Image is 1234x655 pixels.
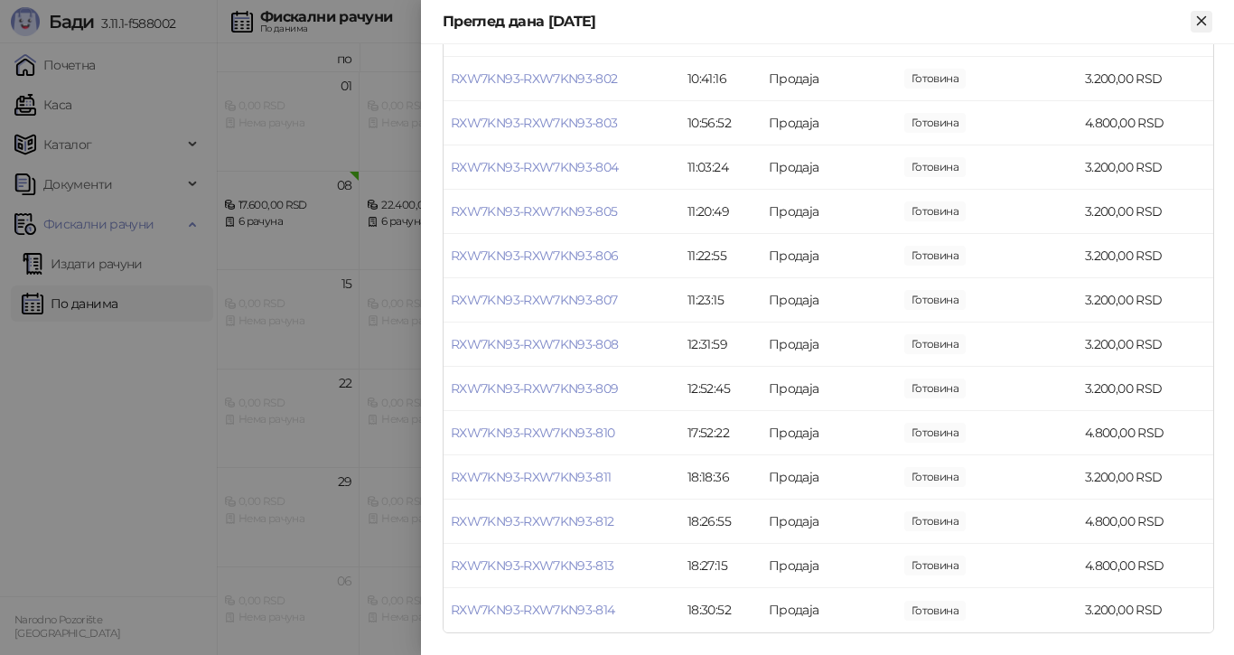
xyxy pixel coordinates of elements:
span: 16.001.600,00 [904,290,966,310]
a: RXW7KN93-RXW7KN93-808 [451,336,619,352]
td: 17:52:22 [680,411,762,455]
a: RXW7KN93-RXW7KN93-805 [451,203,618,220]
td: 4.800,00 RSD [1078,544,1213,588]
span: 160.016.001.600,00 [904,556,966,575]
td: 18:30:52 [680,588,762,632]
a: RXW7KN93-RXW7KN93-802 [451,70,618,87]
td: Продаја [762,367,897,411]
td: 3.200,00 RSD [1078,57,1213,101]
td: 3.200,00 RSD [1078,234,1213,278]
td: Продаја [762,411,897,455]
td: 10:56:52 [680,101,762,145]
a: RXW7KN93-RXW7KN93-810 [451,425,615,441]
td: 11:23:15 [680,278,762,323]
td: Продаја [762,323,897,367]
td: Продаја [762,101,897,145]
span: 16.001.600,00 [904,201,966,221]
span: 16.001.600,00 [904,157,966,177]
td: 4.800,00 RSD [1078,101,1213,145]
a: RXW7KN93-RXW7KN93-803 [451,115,618,131]
button: Close [1191,11,1212,33]
a: RXW7KN93-RXW7KN93-804 [451,159,619,175]
a: RXW7KN93-RXW7KN93-806 [451,248,619,264]
td: 3.200,00 RSD [1078,190,1213,234]
span: 16.001.600,00 [904,467,966,487]
td: Продаја [762,588,897,632]
td: 12:31:59 [680,323,762,367]
td: 10:41:16 [680,57,762,101]
a: RXW7KN93-RXW7KN93-812 [451,513,614,529]
td: Продаја [762,234,897,278]
td: Продаја [762,57,897,101]
a: RXW7KN93-RXW7KN93-813 [451,557,614,574]
span: 160.016.001.600,00 [904,113,966,133]
td: 18:27:15 [680,544,762,588]
td: 4.800,00 RSD [1078,411,1213,455]
td: Продаја [762,544,897,588]
span: 16.001.600,00 [904,379,966,398]
a: RXW7KN93-RXW7KN93-809 [451,380,619,397]
td: 18:26:55 [680,500,762,544]
td: 3.200,00 RSD [1078,367,1213,411]
td: 11:20:49 [680,190,762,234]
td: Продаја [762,455,897,500]
span: 16.001.600,00 [904,246,966,266]
span: 160.016.001.600,00 [904,423,966,443]
a: RXW7KN93-RXW7KN93-814 [451,602,615,618]
div: Преглед дана [DATE] [443,11,1191,33]
td: 3.200,00 RSD [1078,145,1213,190]
span: 16.001.600,00 [904,334,966,354]
td: 3.200,00 RSD [1078,323,1213,367]
td: 3.200,00 RSD [1078,278,1213,323]
td: 12:52:45 [680,367,762,411]
td: 18:18:36 [680,455,762,500]
td: 11:03:24 [680,145,762,190]
td: 3.200,00 RSD [1078,455,1213,500]
a: RXW7KN93-RXW7KN93-811 [451,469,612,485]
a: RXW7KN93-RXW7KN93-807 [451,292,618,308]
td: 4.800,00 RSD [1078,500,1213,544]
td: Продаја [762,278,897,323]
td: Продаја [762,145,897,190]
td: 11:22:55 [680,234,762,278]
span: 16.001.600,00 [904,601,966,621]
span: 16.001.600,00 [904,69,966,89]
span: 160.016.001.600,00 [904,511,966,531]
td: 3.200,00 RSD [1078,588,1213,632]
td: Продаја [762,190,897,234]
td: Продаја [762,500,897,544]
